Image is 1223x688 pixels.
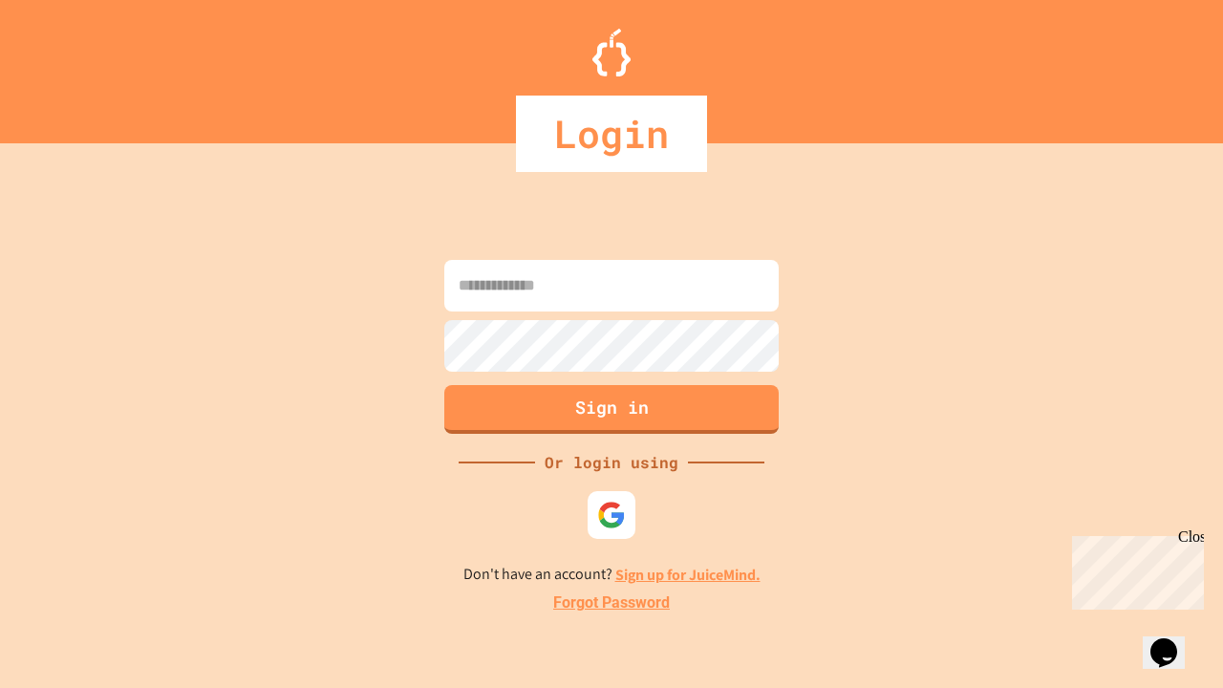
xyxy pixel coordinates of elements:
a: Forgot Password [553,591,670,614]
iframe: chat widget [1064,528,1204,610]
div: Or login using [535,451,688,474]
div: Chat with us now!Close [8,8,132,121]
img: google-icon.svg [597,501,626,529]
img: Logo.svg [592,29,631,76]
a: Sign up for JuiceMind. [615,565,761,585]
p: Don't have an account? [463,563,761,587]
iframe: chat widget [1143,612,1204,669]
div: Login [516,96,707,172]
button: Sign in [444,385,779,434]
